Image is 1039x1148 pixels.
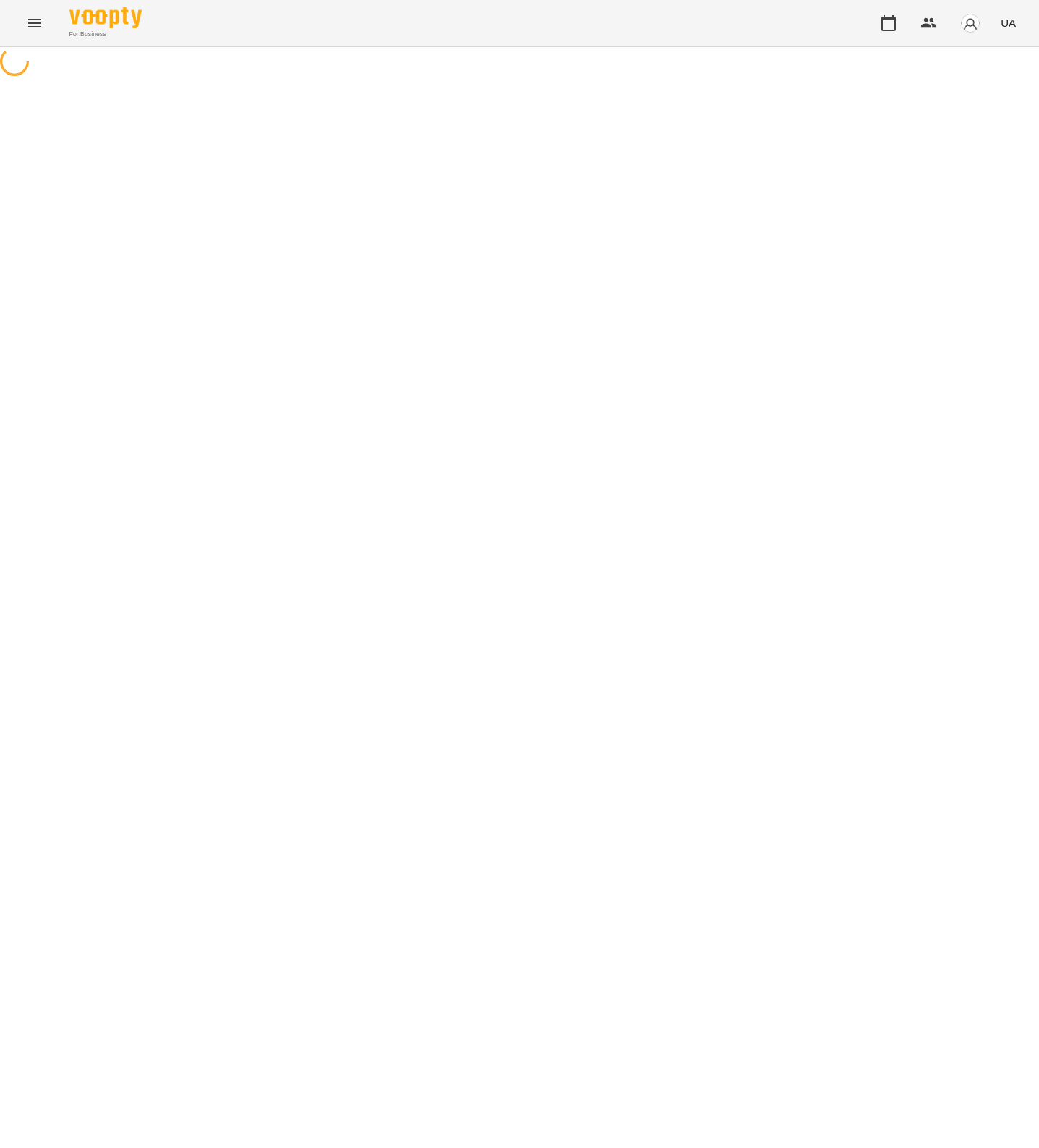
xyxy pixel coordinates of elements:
button: UA [995,9,1022,36]
span: For Business [69,30,142,39]
button: Menu [17,6,52,41]
img: Voopty Logo [69,7,142,28]
img: avatar_s.png [960,13,980,33]
span: UA [1001,15,1016,30]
